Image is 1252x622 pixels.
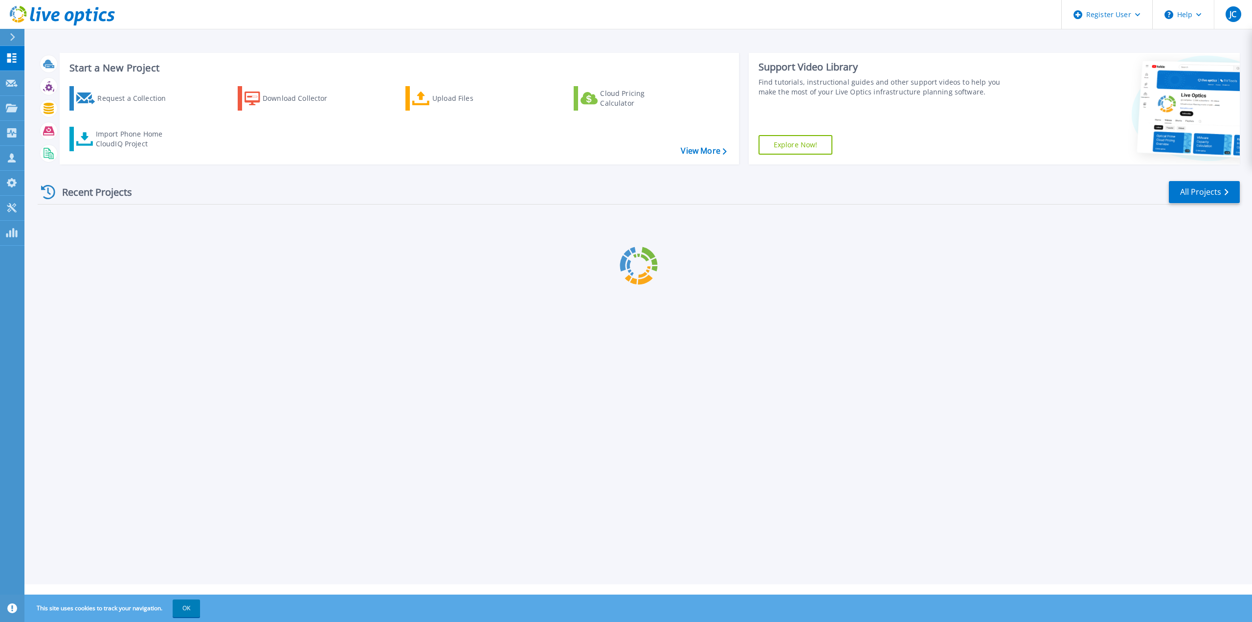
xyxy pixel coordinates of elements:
[432,89,511,108] div: Upload Files
[69,86,179,111] a: Request a Collection
[69,63,726,73] h3: Start a New Project
[238,86,347,111] a: Download Collector
[263,89,341,108] div: Download Collector
[1230,10,1236,18] span: JC
[38,180,145,204] div: Recent Projects
[574,86,683,111] a: Cloud Pricing Calculator
[96,129,172,149] div: Import Phone Home CloudIQ Project
[759,61,1012,73] div: Support Video Library
[759,77,1012,97] div: Find tutorials, instructional guides and other support videos to help you make the most of your L...
[759,135,833,155] a: Explore Now!
[27,599,200,617] span: This site uses cookies to track your navigation.
[405,86,514,111] a: Upload Files
[97,89,176,108] div: Request a Collection
[1169,181,1240,203] a: All Projects
[600,89,678,108] div: Cloud Pricing Calculator
[681,146,726,156] a: View More
[173,599,200,617] button: OK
